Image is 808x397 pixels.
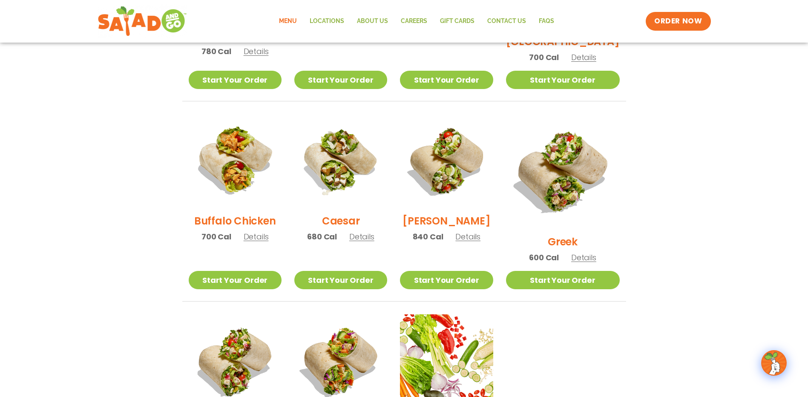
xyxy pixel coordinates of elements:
span: Details [571,252,596,263]
a: Locations [303,12,351,31]
img: Product photo for Buffalo Chicken Wrap [189,114,282,207]
a: Start Your Order [400,71,493,89]
h2: Buffalo Chicken [194,213,276,228]
h2: [PERSON_NAME] [403,213,490,228]
a: About Us [351,12,394,31]
span: 680 Cal [307,231,337,242]
img: Product photo for Greek Wrap [506,114,620,228]
span: Details [244,46,269,57]
h2: Caesar [322,213,360,228]
span: 840 Cal [413,231,443,242]
span: ORDER NOW [654,16,702,26]
nav: Menu [273,12,561,31]
span: Details [244,231,269,242]
a: Start Your Order [506,271,620,289]
a: Start Your Order [294,271,387,289]
img: wpChatIcon [762,351,786,375]
span: 700 Cal [201,231,231,242]
h2: Greek [548,234,578,249]
img: Product photo for Caesar Wrap [294,114,387,207]
a: Start Your Order [189,271,282,289]
span: Details [349,231,374,242]
a: Start Your Order [189,71,282,89]
span: 780 Cal [201,46,231,57]
a: GIFT CARDS [434,12,481,31]
a: Start Your Order [506,71,620,89]
span: Details [455,231,480,242]
a: Contact Us [481,12,532,31]
a: Careers [394,12,434,31]
a: Start Your Order [400,271,493,289]
a: Start Your Order [294,71,387,89]
span: Details [571,52,596,63]
img: new-SAG-logo-768×292 [98,4,187,38]
a: ORDER NOW [646,12,710,31]
a: Menu [273,12,303,31]
span: 600 Cal [529,252,559,263]
a: FAQs [532,12,561,31]
img: Product photo for Cobb Wrap [400,114,493,207]
span: 700 Cal [529,52,559,63]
